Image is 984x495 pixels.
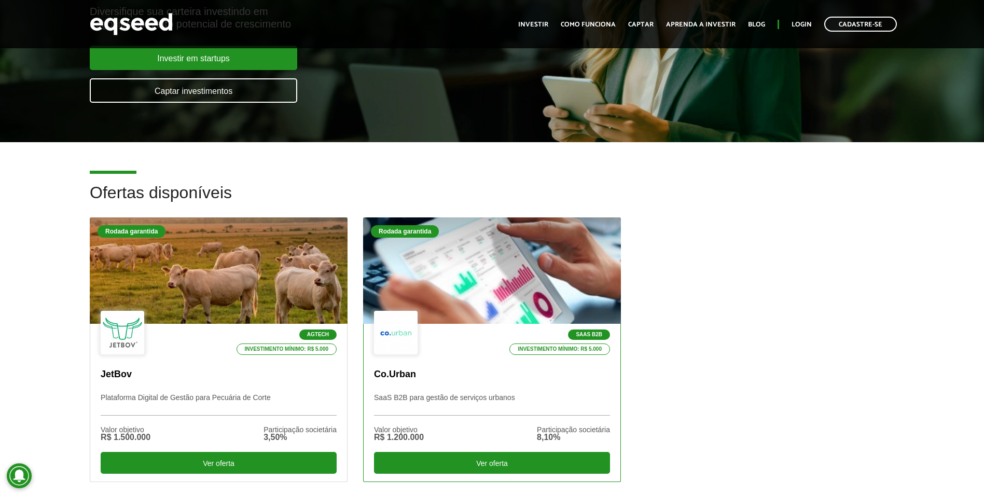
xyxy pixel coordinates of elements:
[90,46,297,70] a: Investir em startups
[90,217,348,482] a: Rodada garantida Agtech Investimento mínimo: R$ 5.000 JetBov Plataforma Digital de Gestão para Pe...
[374,433,424,442] div: R$ 1.200.000
[237,343,337,355] p: Investimento mínimo: R$ 5.000
[101,433,150,442] div: R$ 1.500.000
[374,426,424,433] div: Valor objetivo
[101,426,150,433] div: Valor objetivo
[90,184,894,217] h2: Ofertas disponíveis
[264,426,337,433] div: Participação societária
[363,217,621,482] a: Rodada garantida SaaS B2B Investimento mínimo: R$ 5.000 Co.Urban SaaS B2B para gestão de serviços...
[518,21,548,28] a: Investir
[824,17,897,32] a: Cadastre-se
[748,21,765,28] a: Blog
[101,369,337,380] p: JetBov
[374,369,610,380] p: Co.Urban
[509,343,610,355] p: Investimento mínimo: R$ 5.000
[537,426,610,433] div: Participação societária
[561,21,616,28] a: Como funciona
[628,21,654,28] a: Captar
[568,329,610,340] p: SaaS B2B
[666,21,736,28] a: Aprenda a investir
[792,21,812,28] a: Login
[299,329,337,340] p: Agtech
[371,225,439,238] div: Rodada garantida
[90,78,297,103] a: Captar investimentos
[98,225,165,238] div: Rodada garantida
[90,10,173,38] img: EqSeed
[537,433,610,442] div: 8,10%
[374,452,610,474] div: Ver oferta
[374,393,610,416] p: SaaS B2B para gestão de serviços urbanos
[101,452,337,474] div: Ver oferta
[264,433,337,442] div: 3,50%
[101,393,337,416] p: Plataforma Digital de Gestão para Pecuária de Corte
